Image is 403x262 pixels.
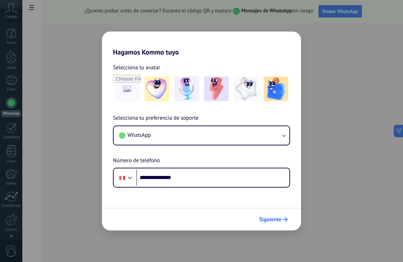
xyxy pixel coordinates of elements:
[113,156,160,165] span: Número de teléfono
[259,217,281,222] span: Siguiente
[113,63,160,72] span: Selecciona tu avatar
[174,76,199,101] img: -2.jpeg
[114,126,289,145] button: WhatsApp
[127,132,151,139] span: WhatsApp
[204,76,229,101] img: -3.jpeg
[102,32,301,56] h2: Hagamos Kommo tuyo
[256,214,291,225] button: Siguiente
[264,76,288,101] img: -5.jpeg
[113,114,199,123] span: Selecciona tu preferencia de soporte
[234,76,258,101] img: -4.jpeg
[116,170,129,185] div: Peru: + 51
[145,76,169,101] img: -1.jpeg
